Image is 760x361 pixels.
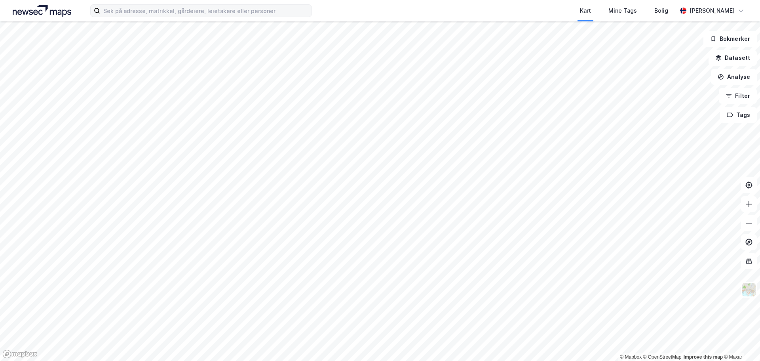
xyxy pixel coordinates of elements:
img: logo.a4113a55bc3d86da70a041830d287a7e.svg [13,5,71,17]
div: Kart [580,6,591,15]
input: Søk på adresse, matrikkel, gårdeiere, leietakere eller personer [100,5,312,17]
div: [PERSON_NAME] [690,6,735,15]
div: Bolig [654,6,668,15]
iframe: Chat Widget [720,323,760,361]
div: Mine Tags [608,6,637,15]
